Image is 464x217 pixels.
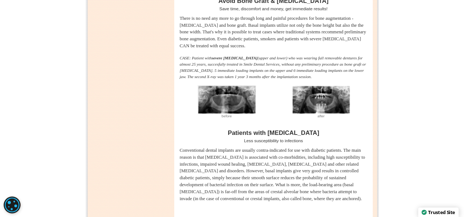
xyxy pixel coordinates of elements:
[180,7,368,11] div: Save time, discomfort and money, get immediate results!
[197,97,256,101] a: CASE: Patient with severe bone loss (upper and lower jaw) who was wearing full removable dentures...
[180,130,368,143] h4: Patients with [MEDICAL_DATA]
[292,85,350,114] img: g.g.after.160x78.jpg
[274,85,368,119] div: after
[180,139,368,143] div: Less susceptibility to infections
[4,196,21,213] div: Cookie consent button
[180,15,368,50] p: There is no need any more to go through long and painful procedures for bone augmentation - [MEDI...
[180,55,368,80] p: CASE: Patient with (upper and lower) who was wearing full removable dentures for almost 25 years,...
[197,85,256,114] img: g.g.before.160x78.jpg
[180,147,368,202] p: Conventional dental implants are usually contra-indicated for use with diabetic patients. The mai...
[292,97,350,101] a: Patient was succesfully treated in Smile Dental Services, without any preliminary procedure as bo...
[179,85,274,119] div: before
[212,56,257,60] b: severe [MEDICAL_DATA]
